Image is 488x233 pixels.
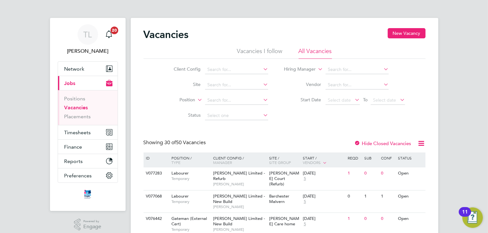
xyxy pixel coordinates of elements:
div: 0 [380,167,396,179]
div: Showing [144,139,207,146]
div: Open [396,167,424,179]
a: TL[PERSON_NAME] [58,24,118,55]
div: Status [396,152,424,163]
span: [PERSON_NAME] Care home [269,216,299,227]
span: Powered by [83,219,101,224]
span: Tim Lerwill [58,47,118,55]
span: Gateman (External Cert) [171,216,207,227]
span: [PERSON_NAME] [213,227,266,232]
label: Status [164,112,201,118]
span: [PERSON_NAME] [213,182,266,187]
li: All Vacancies [299,47,332,59]
span: Barchester Malvern [269,193,289,204]
span: 5 [303,176,307,182]
span: [PERSON_NAME] Limited - New Build [213,193,265,204]
div: Client Config / [211,152,268,168]
span: 5 [303,221,307,227]
a: Vacancies [64,105,88,111]
div: Site / [268,152,301,168]
span: Select date [373,97,396,103]
span: [PERSON_NAME] Court (Refurb) [269,170,299,187]
div: 0 [380,213,396,225]
div: Conf [380,152,396,163]
button: Finance [58,140,118,154]
input: Search for... [326,65,389,74]
span: Reports [64,158,83,164]
button: New Vacancy [388,28,426,38]
label: Hide Closed Vacancies [354,140,411,146]
button: Open Resource Center, 11 new notifications [462,207,483,228]
span: 50 Vacancies [165,139,206,146]
div: Jobs [58,90,118,125]
input: Select one [205,111,268,120]
div: Position / [167,152,211,168]
img: itsconstruction-logo-retina.png [83,189,92,199]
div: 0 [363,213,379,225]
div: [DATE] [303,194,344,199]
button: Timesheets [58,125,118,139]
a: Positions [64,96,86,102]
span: 20 [111,27,118,34]
input: Search for... [205,81,268,89]
span: Preferences [64,173,92,179]
input: Search for... [326,81,389,89]
span: Labourer [171,193,189,199]
span: 30 of [165,139,176,146]
span: Finance [64,144,82,150]
div: Reqd [346,152,363,163]
div: 1 [363,190,379,202]
span: Timesheets [64,129,91,136]
button: Preferences [58,168,118,183]
span: 5 [303,199,307,205]
a: 20 [103,24,115,45]
div: Open [396,213,424,225]
div: Start / [301,152,346,168]
span: Network [64,66,85,72]
label: Client Config [164,66,201,72]
h2: Vacancies [144,28,189,41]
span: [PERSON_NAME] Limited - New Build [213,216,265,227]
span: Jobs [64,80,76,86]
div: 0 [346,190,363,202]
span: Labourer [171,170,189,176]
input: Search for... [205,65,268,74]
div: 11 [462,212,468,220]
div: 1 [380,190,396,202]
span: Temporary [171,227,210,232]
span: Select date [328,97,351,103]
button: Network [58,62,118,76]
div: [DATE] [303,216,344,221]
span: Manager [213,160,232,165]
span: Engage [83,224,101,229]
div: ID [145,152,167,163]
div: 0 [363,167,379,179]
div: V077068 [145,190,167,202]
label: Site [164,82,201,87]
label: Position [158,97,195,103]
span: Temporary [171,176,210,181]
button: Reports [58,154,118,168]
a: Powered byEngage [74,219,101,231]
span: [PERSON_NAME] Limited - Refurb [213,170,265,181]
span: To [361,96,369,104]
a: Go to home page [58,189,118,199]
label: Hiring Manager [279,66,316,73]
label: Start Date [284,97,321,103]
div: 1 [346,167,363,179]
button: Jobs [58,76,118,90]
div: V076442 [145,213,167,225]
div: 1 [346,213,363,225]
div: Open [396,190,424,202]
span: Site Group [269,160,291,165]
span: TL [84,30,92,39]
span: Type [171,160,180,165]
li: Vacancies I follow [237,47,283,59]
a: Placements [64,113,91,120]
div: Sub [363,152,379,163]
span: Temporary [171,199,210,204]
div: [DATE] [303,171,344,176]
span: Vendors [303,160,321,165]
label: Vendor [284,82,321,87]
input: Search for... [205,96,268,105]
nav: Main navigation [50,18,126,211]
